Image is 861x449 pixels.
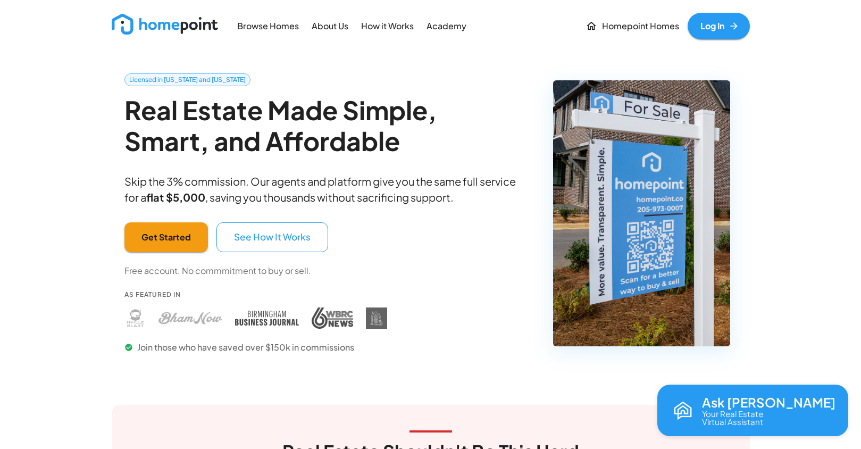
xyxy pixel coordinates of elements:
[216,222,328,252] button: See How It Works
[427,20,466,32] p: Academy
[602,20,679,32] p: Homepoint Homes
[124,265,311,277] p: Free account. No commmitment to buy or sell.
[125,75,250,85] span: Licensed in [US_STATE] and [US_STATE]
[670,398,696,423] img: Reva
[357,14,418,38] a: How it Works
[124,290,387,299] p: As Featured In
[422,14,471,38] a: Academy
[237,20,299,32] p: Browse Homes
[124,307,146,329] img: Huntsville Blast press coverage - Homepoint featured in Huntsville Blast
[124,95,526,156] h2: Real Estate Made Simple, Smart, and Affordable
[124,173,526,205] p: Skip the 3% commission. Our agents and platform give you the same full service for a , saving you...
[702,410,763,426] p: Your Real Estate Virtual Assistant
[553,80,730,346] img: Homepoint real estate for sale sign - Licensed brokerage in Alabama and Tennessee
[146,190,205,204] b: flat $5,000
[702,395,835,409] p: Ask [PERSON_NAME]
[312,307,353,329] img: WBRC press coverage - Homepoint featured in WBRC
[158,307,222,329] img: Bham Now press coverage - Homepoint featured in Bham Now
[361,20,414,32] p: How it Works
[366,307,387,329] img: DIY Homebuyers Academy press coverage - Homepoint featured in DIY Homebuyers Academy
[124,73,250,86] a: Licensed in [US_STATE] and [US_STATE]
[581,13,683,39] a: Homepoint Homes
[235,307,299,329] img: Birmingham Business Journal press coverage - Homepoint featured in Birmingham Business Journal
[312,20,348,32] p: About Us
[688,13,750,39] a: Log In
[657,385,848,436] button: Open chat with Reva
[112,14,218,35] img: new_logo_light.png
[124,222,208,252] button: Get Started
[233,14,303,38] a: Browse Homes
[307,14,353,38] a: About Us
[124,342,387,354] p: Join those who have saved over $150k in commissions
